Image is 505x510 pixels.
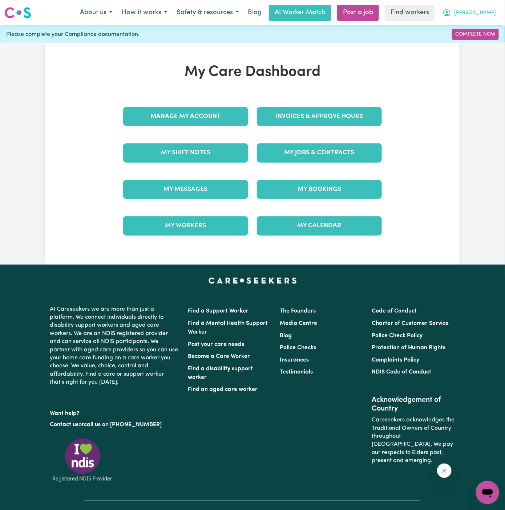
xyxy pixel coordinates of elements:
a: Invoices & Approve Hours [257,107,382,126]
a: Careseekers home page [209,278,297,283]
a: Blog [280,333,292,339]
a: Find workers [385,5,435,21]
a: Blog [243,5,266,21]
span: Please complete your Compliance documentation. [6,30,140,39]
iframe: Close message [437,464,452,478]
a: The Founders [280,308,316,314]
a: Find a Support Worker [188,308,249,314]
a: Contact us [50,422,78,428]
a: Find a Mental Health Support Worker [188,321,268,335]
a: Post a job [337,5,379,21]
a: Media Centre [280,321,317,326]
a: My Calendar [257,216,382,235]
a: Code of Conduct [372,308,417,314]
a: Complaints Policy [372,357,420,363]
p: or [50,418,179,432]
p: At Careseekers we are more than just a platform. We connect individuals directly to disability su... [50,302,179,389]
a: call us on [PHONE_NUMBER] [84,422,162,428]
a: Police Checks [280,345,316,351]
h2: Acknowledgement of Country [372,396,455,413]
button: Safety & resources [172,5,243,20]
a: My Jobs & Contracts [257,143,382,162]
a: Find a disability support worker [188,366,253,380]
a: Insurances [280,357,309,363]
h1: My Care Dashboard [119,64,386,81]
a: Testimonials [280,369,313,375]
a: Complete Now [452,29,499,40]
a: Post your care needs [188,342,244,347]
a: Manage My Account [123,107,248,126]
a: Police Check Policy [372,333,423,339]
img: Registered NDIS provider [50,437,115,483]
span: [PERSON_NAME] [454,9,496,17]
p: Careseekers acknowledges the Traditional Owners of Country throughout [GEOGRAPHIC_DATA]. We pay o... [372,413,455,468]
button: About us [75,5,117,20]
iframe: Button to launch messaging window [476,481,499,504]
button: How it works [117,5,172,20]
a: My Shift Notes [123,143,248,162]
a: Find an aged care worker [188,387,258,392]
a: NDIS Code of Conduct [372,369,432,375]
button: My Account [438,5,501,20]
a: Charter of Customer Service [372,321,449,326]
a: My Bookings [257,180,382,199]
img: Careseekers logo [4,6,31,19]
span: Need any help? [4,5,44,11]
a: My Workers [123,216,248,235]
a: Careseekers logo [4,4,31,21]
a: Protection of Human Rights [372,345,446,351]
a: Become a Care Worker [188,354,250,359]
a: My Messages [123,180,248,199]
p: Want help? [50,407,179,417]
a: AI Worker Match [269,5,331,21]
